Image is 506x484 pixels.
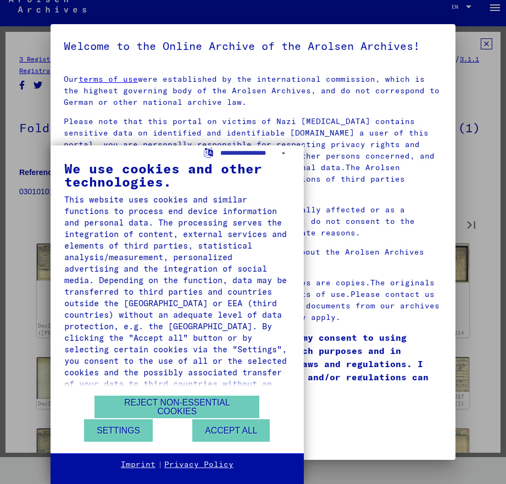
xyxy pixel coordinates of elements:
button: Reject non-essential cookies [94,396,259,418]
button: Accept all [192,419,270,442]
button: Settings [84,419,153,442]
a: Imprint [121,459,155,470]
div: We use cookies and other technologies. [64,162,290,188]
div: This website uses cookies and similar functions to process end device information and personal da... [64,194,290,401]
a: Privacy Policy [164,459,233,470]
